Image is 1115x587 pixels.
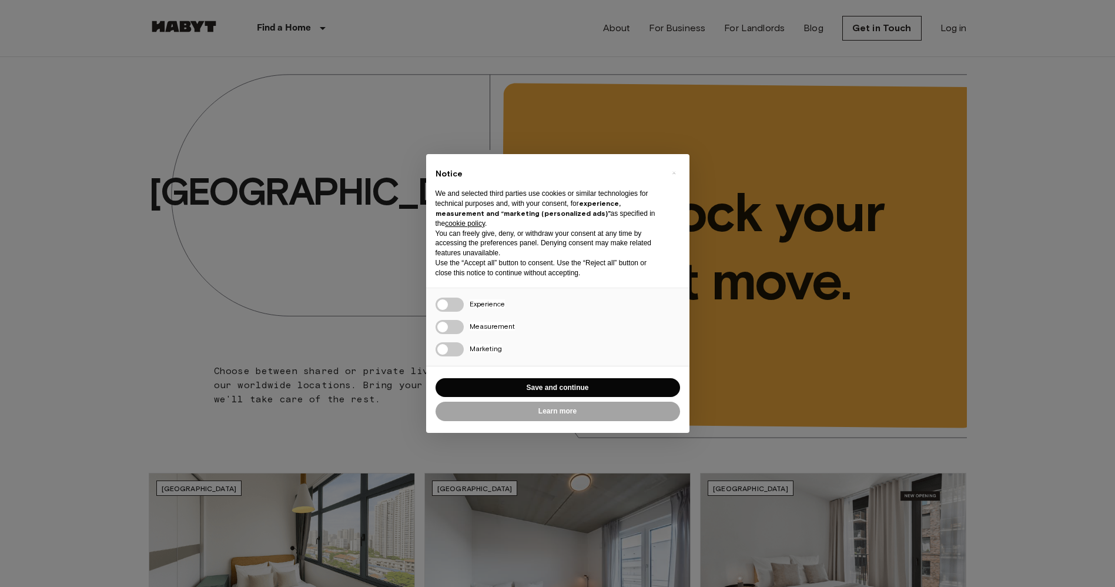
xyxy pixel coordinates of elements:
span: Experience [470,299,505,308]
p: We and selected third parties use cookies or similar technologies for technical purposes and, wit... [436,189,661,228]
button: Learn more [436,402,680,421]
span: × [672,166,676,180]
p: You can freely give, deny, or withdraw your consent at any time by accessing the preferences pane... [436,229,661,258]
button: Close this notice [665,164,684,182]
p: Use the “Accept all” button to consent. Use the “Reject all” button or close this notice to conti... [436,258,661,278]
span: Measurement [470,322,515,331]
strong: experience, measurement and “marketing (personalized ads)” [436,199,621,218]
button: Save and continue [436,378,680,398]
h2: Notice [436,168,661,180]
span: Marketing [470,344,502,353]
a: cookie policy [445,219,485,228]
